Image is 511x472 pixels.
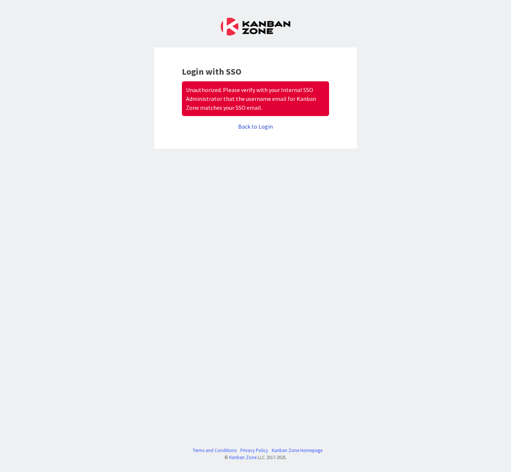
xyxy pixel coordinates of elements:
a: Privacy Policy [240,447,268,454]
a: Back to Login [238,123,273,130]
a: Terms and Conditions [193,447,237,454]
a: Kanban Zone [229,454,257,460]
a: Kanban Zone Homepage [272,447,322,454]
img: Kanban Zone [221,18,290,35]
div: Unauthorized. Please verify with your Internal SSO Administrator that the username email for Kanb... [182,81,329,116]
div: © LLC 2017- 2025 . [189,454,322,461]
b: Login with SSO [182,66,241,77]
